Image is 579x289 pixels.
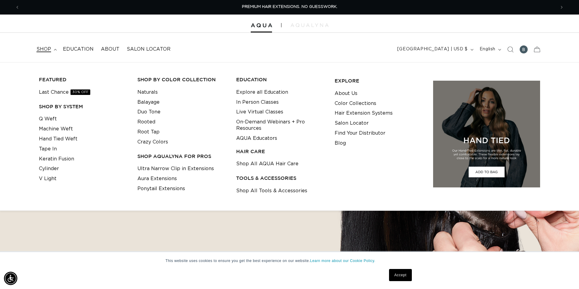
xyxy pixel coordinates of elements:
[137,87,158,97] a: Naturals
[33,42,59,56] summary: shop
[39,124,73,134] a: Machine Weft
[335,118,369,128] a: Salon Locator
[137,117,155,127] a: Rooted
[11,2,24,13] button: Previous announcement
[39,103,128,110] h3: SHOP BY SYSTEM
[236,107,283,117] a: Live Virtual Classes
[137,164,214,174] a: Ultra Narrow Clip in Extensions
[242,5,337,9] span: PREMIUM HAIR EXTENSIONS. NO GUESSWORK.
[291,23,329,27] img: aqualyna.com
[137,127,160,137] a: Root Tap
[39,144,57,154] a: Tape In
[397,46,468,52] span: [GEOGRAPHIC_DATA] | USD $
[310,259,375,263] a: Learn more about our Cookie Policy.
[137,174,177,184] a: Aura Extensions
[335,138,346,148] a: Blog
[549,260,579,289] iframe: Chat Widget
[394,44,476,55] button: [GEOGRAPHIC_DATA] | USD $
[236,159,298,169] a: Shop All AQUA Hair Care
[389,269,412,281] a: Accept
[137,107,160,117] a: Duo Tone
[39,87,90,97] a: Last Chance30% OFF
[63,46,94,52] span: Education
[36,46,51,52] span: shop
[39,114,57,124] a: Q Weft
[555,2,568,13] button: Next announcement
[137,137,168,147] a: Crazy Colors
[335,108,393,118] a: Hair Extension Systems
[504,43,517,56] summary: Search
[476,44,504,55] button: English
[236,117,325,133] a: On-Demand Webinars + Pro Resources
[39,134,78,144] a: Hand Tied Weft
[71,89,90,95] span: 30% OFF
[137,97,160,107] a: Balayage
[335,128,385,138] a: Find Your Distributor
[39,76,128,83] h3: FEATURED
[123,42,174,56] a: Salon Locator
[236,76,325,83] h3: EDUCATION
[39,174,57,184] a: V Light
[335,99,376,109] a: Color Collections
[97,42,123,56] a: About
[480,46,495,52] span: English
[137,184,185,194] a: Ponytail Extensions
[236,133,277,143] a: AQUA Educators
[236,97,279,107] a: In Person Classes
[4,272,17,285] div: Accessibility Menu
[127,46,171,52] span: Salon Locator
[236,148,325,155] h3: HAIR CARE
[236,186,307,196] a: Shop All Tools & Accessories
[251,23,272,28] img: Aqua Hair Extensions
[137,153,226,160] h3: Shop AquaLyna for Pros
[137,76,226,83] h3: Shop by Color Collection
[39,164,59,174] a: Cylinder
[59,42,97,56] a: Education
[335,89,357,99] a: About Us
[101,46,119,52] span: About
[236,87,288,97] a: Explore all Education
[335,78,424,84] h3: EXPLORE
[166,258,414,264] p: This website uses cookies to ensure you get the best experience on our website.
[236,175,325,181] h3: TOOLS & ACCESSORIES
[39,154,74,164] a: Keratin Fusion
